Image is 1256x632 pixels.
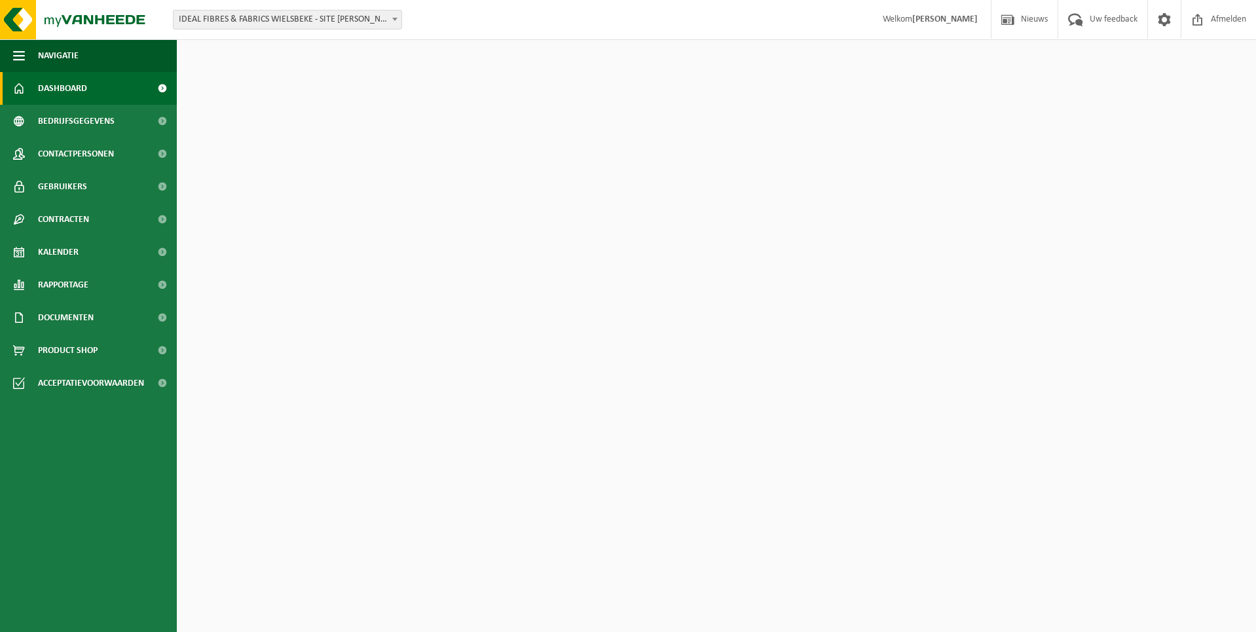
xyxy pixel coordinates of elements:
[38,203,89,236] span: Contracten
[38,39,79,72] span: Navigatie
[38,301,94,334] span: Documenten
[38,105,115,138] span: Bedrijfsgegevens
[38,367,144,400] span: Acceptatievoorwaarden
[38,236,79,269] span: Kalender
[38,269,88,301] span: Rapportage
[38,334,98,367] span: Product Shop
[912,14,978,24] strong: [PERSON_NAME]
[38,138,114,170] span: Contactpersonen
[38,170,87,203] span: Gebruikers
[174,10,401,29] span: IDEAL FIBRES & FABRICS WIELSBEKE - SITE BERRY YARNS - COMINES
[38,72,87,105] span: Dashboard
[173,10,402,29] span: IDEAL FIBRES & FABRICS WIELSBEKE - SITE BERRY YARNS - COMINES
